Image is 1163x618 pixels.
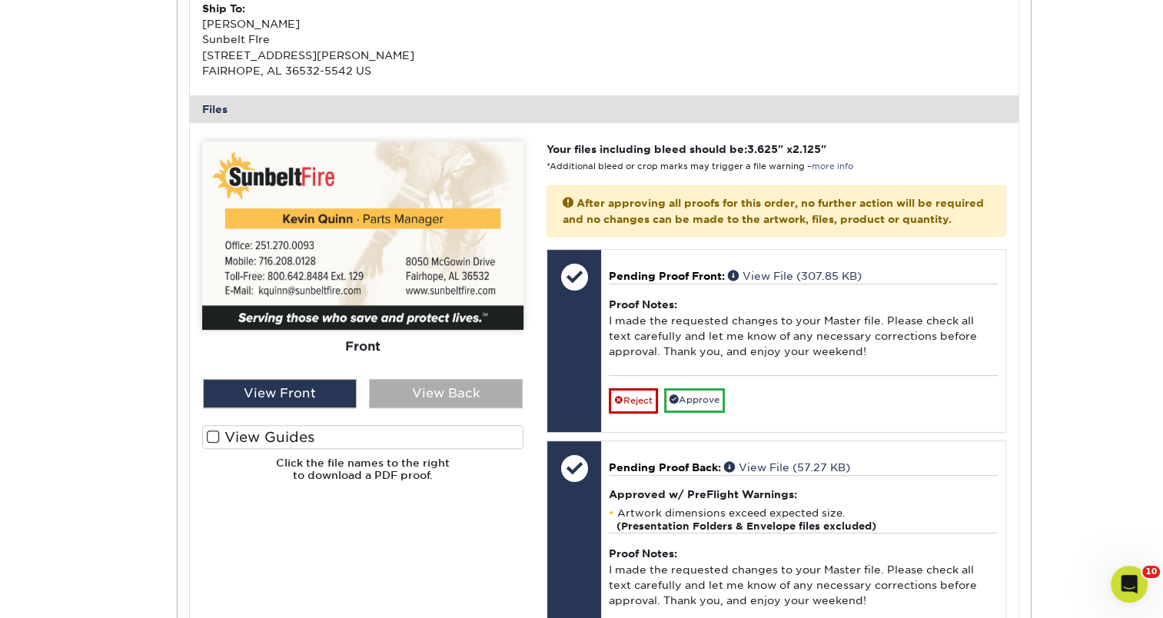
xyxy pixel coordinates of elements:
[202,457,523,494] h6: Click the file names to the right to download a PDF proof.
[202,2,245,15] strong: Ship To:
[728,270,862,282] a: View File (307.85 KB)
[609,507,997,533] li: Artwork dimensions exceed expected size.
[563,197,984,224] strong: After approving all proofs for this order, no further action will be required and no changes can ...
[609,388,658,413] a: Reject
[202,330,523,364] div: Front
[609,488,997,500] h4: Approved w/ PreFlight Warnings:
[547,161,853,171] small: *Additional bleed or crop marks may trigger a file warning –
[793,143,821,155] span: 2.125
[609,284,997,375] div: I made the requested changes to your Master file. Please check all text carefully and let me know...
[724,461,850,473] a: View File (57.27 KB)
[202,1,604,79] div: [PERSON_NAME] Sunbelt FIre [STREET_ADDRESS][PERSON_NAME] FAIRHOPE, AL 36532-5542 US
[609,547,677,560] strong: Proof Notes:
[609,298,677,311] strong: Proof Notes:
[202,425,523,449] label: View Guides
[812,161,853,171] a: more info
[203,379,357,408] div: View Front
[747,143,778,155] span: 3.625
[369,379,523,408] div: View Back
[1142,566,1160,578] span: 10
[664,388,725,412] a: Approve
[609,461,721,473] span: Pending Proof Back:
[547,143,826,155] strong: Your files including bleed should be: " x "
[609,270,725,282] span: Pending Proof Front:
[190,95,1018,123] div: Files
[616,520,876,532] strong: (Presentation Folders & Envelope files excluded)
[1111,566,1148,603] iframe: Intercom live chat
